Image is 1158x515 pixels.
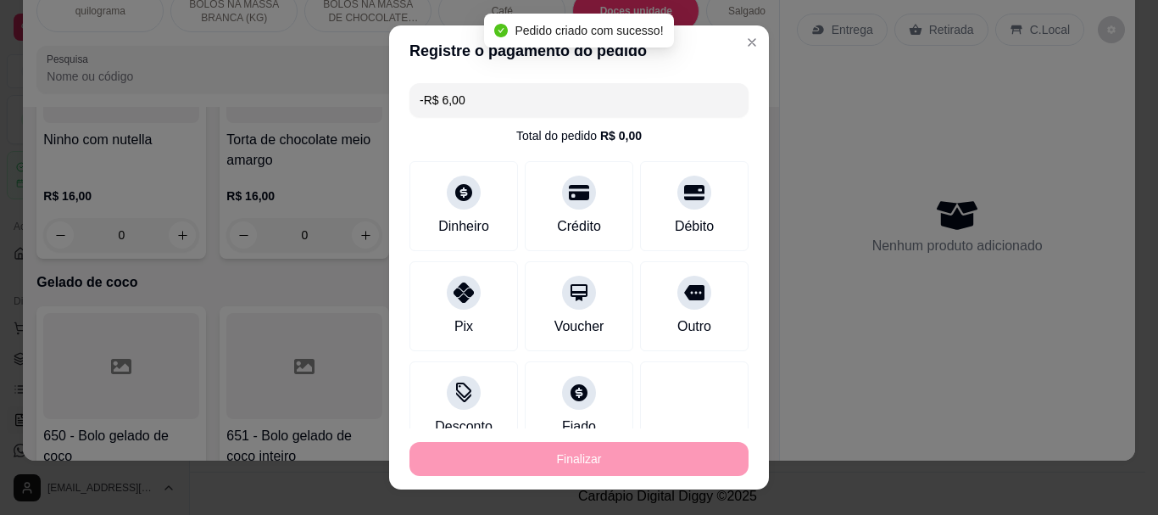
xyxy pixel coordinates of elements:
[562,417,596,437] div: Fiado
[600,127,642,144] div: R$ 0,00
[454,316,473,337] div: Pix
[515,24,663,37] span: Pedido criado com sucesso!
[554,316,604,337] div: Voucher
[516,127,642,144] div: Total do pedido
[389,25,769,76] header: Registre o pagamento do pedido
[438,216,489,237] div: Dinheiro
[435,417,493,437] div: Desconto
[738,29,766,56] button: Close
[675,216,714,237] div: Débito
[420,83,738,117] input: Ex.: hambúrguer de cordeiro
[494,24,508,37] span: check-circle
[557,216,601,237] div: Crédito
[677,316,711,337] div: Outro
